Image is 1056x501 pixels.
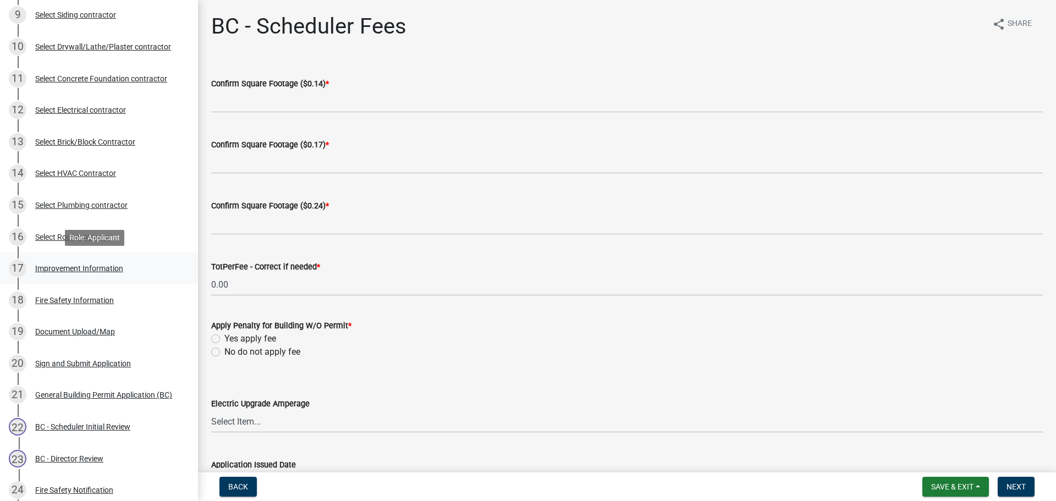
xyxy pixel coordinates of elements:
label: Electric Upgrade Amperage [211,400,310,408]
div: Sign and Submit Application [35,360,131,367]
div: 14 [9,164,26,182]
button: Back [219,477,257,497]
div: Fire Safety Information [35,296,114,304]
span: Next [1007,482,1026,491]
div: 19 [9,323,26,340]
label: Confirm Square Footage ($0.24) [211,202,329,210]
div: Select Concrete Foundation contractor [35,75,167,82]
span: Back [228,482,248,491]
label: TotPerFee - Correct if needed [211,263,320,271]
div: 10 [9,38,26,56]
label: Yes apply fee [224,332,276,345]
div: Select Roof contractor [35,233,112,241]
button: Next [998,477,1035,497]
div: 21 [9,386,26,404]
label: Application Issued Date [211,461,296,469]
div: Fire Safety Notification [35,486,113,494]
label: No do not apply fee [224,345,300,359]
div: 22 [9,418,26,436]
div: Select Drywall/Lathe/Plaster contractor [35,43,171,51]
div: 11 [9,70,26,87]
div: Select Brick/Block Contractor [35,138,135,146]
div: BC - Scheduler Initial Review [35,423,130,431]
button: Save & Exit [922,477,989,497]
div: Improvement Information [35,265,123,272]
span: Share [1008,18,1032,31]
div: General Building Permit Application (BC) [35,391,172,399]
div: Document Upload/Map [35,328,115,335]
i: share [992,18,1005,31]
div: Select Electrical contractor [35,106,126,114]
label: Confirm Square Footage ($0.14) [211,80,329,88]
div: 12 [9,101,26,119]
div: 15 [9,196,26,214]
div: 9 [9,6,26,24]
div: 20 [9,355,26,372]
span: Save & Exit [931,482,974,491]
div: 24 [9,481,26,499]
div: 23 [9,450,26,467]
div: Select HVAC Contractor [35,169,116,177]
div: 17 [9,260,26,277]
div: Select Plumbing contractor [35,201,128,209]
div: Select Siding contractor [35,11,116,19]
div: Role: Applicant [65,230,124,246]
div: 18 [9,291,26,309]
button: shareShare [983,13,1041,35]
div: BC - Director Review [35,455,103,463]
label: Confirm Square Footage ($0.17) [211,141,329,149]
label: Apply Penalty for Building W/O Permit [211,322,351,330]
h1: BC - Scheduler Fees [211,13,406,40]
div: 13 [9,133,26,151]
div: 16 [9,228,26,246]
